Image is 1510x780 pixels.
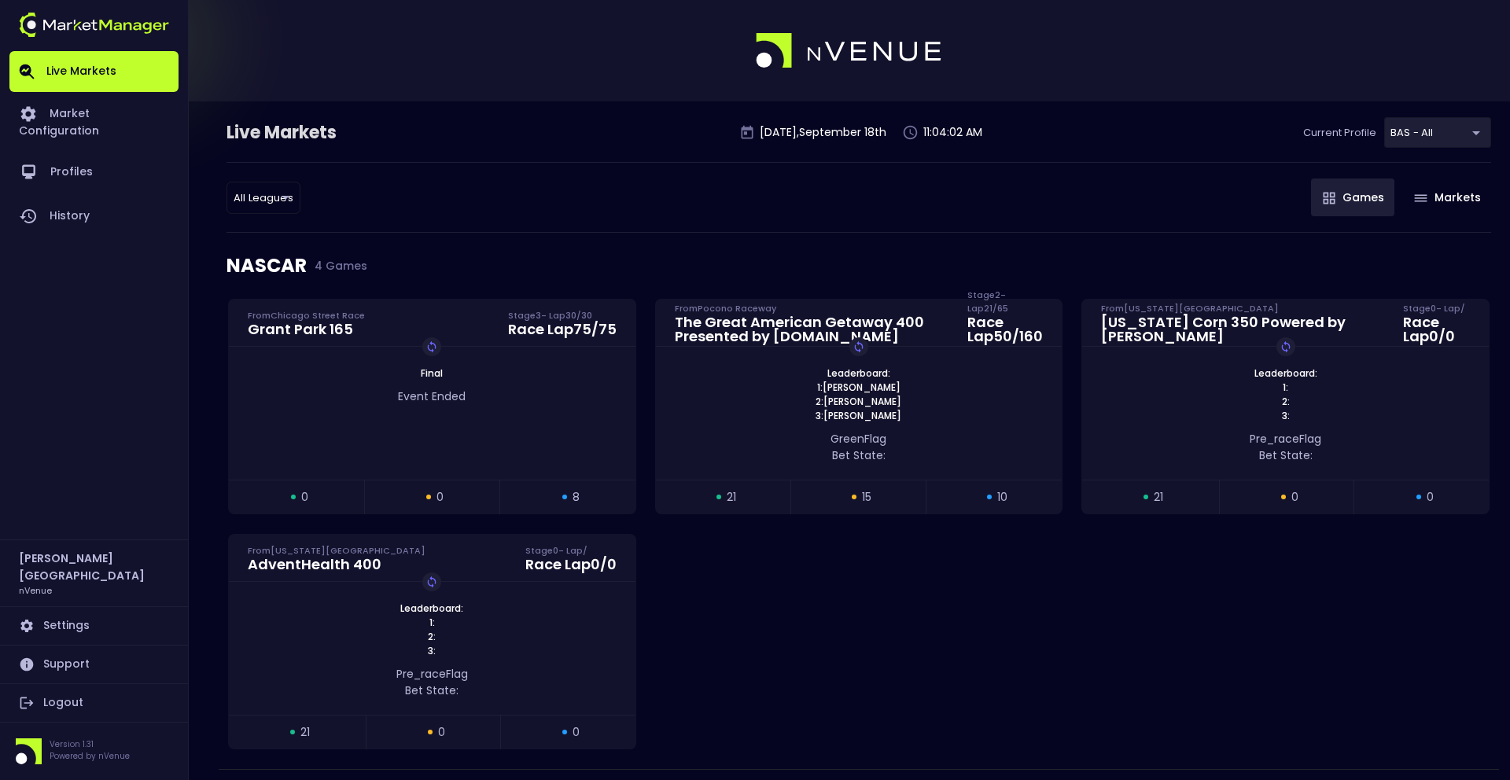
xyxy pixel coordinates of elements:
[9,194,179,238] a: History
[425,616,440,630] span: 1:
[997,489,1007,506] span: 10
[923,124,982,141] p: 11:04:02 AM
[1154,489,1163,506] span: 21
[416,366,447,380] span: Final
[9,738,179,764] div: Version 1.31Powered by nVenue
[1277,409,1295,423] span: 3:
[438,724,445,741] span: 0
[1250,366,1322,381] span: Leaderboard:
[853,340,865,353] img: replayImg
[823,366,895,381] span: Leaderboard:
[1402,178,1491,216] button: Markets
[675,302,949,315] div: From Pocono Raceway
[811,409,906,423] span: 3: [PERSON_NAME]
[1291,489,1298,506] span: 0
[1259,447,1313,463] span: Bet State:
[425,340,438,353] img: replayImg
[9,607,179,645] a: Settings
[508,322,617,337] div: Race Lap 75 / 75
[226,233,1491,299] div: NASCAR
[9,51,179,92] a: Live Markets
[301,489,308,506] span: 0
[423,644,440,658] span: 3:
[727,489,736,506] span: 21
[423,630,440,644] span: 2:
[300,724,310,741] span: 21
[1384,117,1491,148] div: BAS - All
[9,92,179,150] a: Market Configuration
[248,557,425,572] div: AdventHealth 400
[1101,302,1384,315] div: From [US_STATE][GEOGRAPHIC_DATA]
[573,489,580,506] span: 8
[1280,340,1292,353] img: replayImg
[756,33,943,69] img: logo
[248,544,425,557] div: From [US_STATE][GEOGRAPHIC_DATA]
[1278,381,1293,395] span: 1:
[508,309,617,322] div: Stage 3 - Lap 30 / 30
[832,447,886,463] span: Bet State:
[525,557,617,572] div: Race Lap 0 / 0
[760,124,886,141] p: [DATE] , September 18 th
[675,315,949,344] div: The Great American Getaway 400 Presented by [DOMAIN_NAME]
[248,309,365,322] div: From Chicago Street Race
[19,584,52,596] h3: nVenue
[9,646,179,683] a: Support
[398,388,466,404] span: Event Ended
[1414,194,1427,202] img: gameIcon
[19,13,169,37] img: logo
[1277,395,1295,409] span: 2:
[525,544,617,557] div: Stage 0 - Lap /
[812,381,905,395] span: 1: [PERSON_NAME]
[405,682,459,698] span: Bet State:
[862,489,871,506] span: 15
[9,684,179,722] a: Logout
[573,724,580,741] span: 0
[226,120,418,145] div: Live Markets
[9,150,179,194] a: Profiles
[226,182,300,214] div: BAS - All
[1311,178,1394,216] button: Games
[248,322,365,337] div: Grant Park 165
[307,259,367,272] span: 4 Games
[425,576,438,588] img: replayImg
[1403,302,1470,315] div: Stage 0 - Lap /
[1250,431,1321,447] span: pre_race Flag
[1303,125,1376,141] p: Current Profile
[1101,315,1384,344] div: [US_STATE] Corn 350 Powered by [PERSON_NAME]
[396,666,468,682] span: pre_race Flag
[1323,192,1335,204] img: gameIcon
[967,315,1043,344] div: Race Lap 50 / 160
[830,431,886,447] span: green Flag
[396,602,468,616] span: Leaderboard:
[436,489,444,506] span: 0
[967,302,1043,315] div: Stage 2 - Lap 21 / 65
[811,395,906,409] span: 2: [PERSON_NAME]
[19,550,169,584] h2: [PERSON_NAME] [GEOGRAPHIC_DATA]
[1427,489,1434,506] span: 0
[50,750,130,762] p: Powered by nVenue
[1403,315,1470,344] div: Race Lap 0 / 0
[50,738,130,750] p: Version 1.31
